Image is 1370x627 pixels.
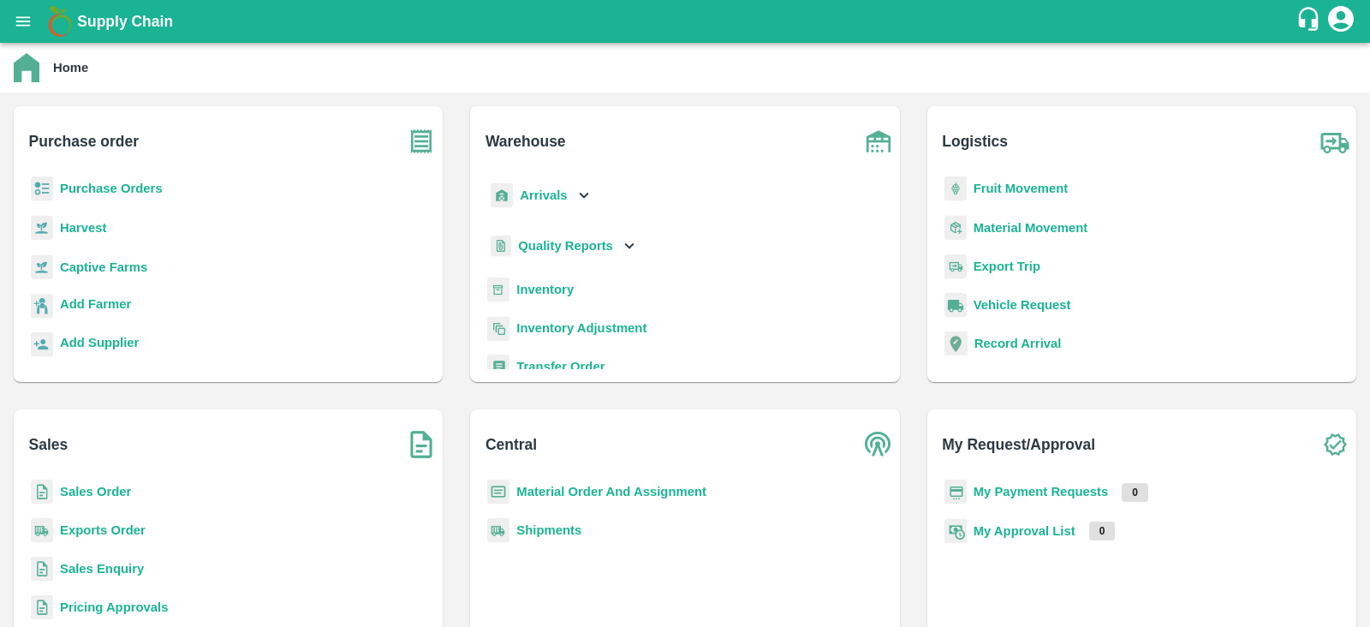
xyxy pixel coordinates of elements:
a: Record Arrival [974,337,1062,350]
a: Add Supplier [60,333,139,356]
b: Sales [29,433,68,457]
img: shipments [487,518,509,543]
a: Material Movement [974,221,1088,235]
img: soSales [400,423,443,466]
a: My Payment Requests [974,485,1109,499]
img: check [1313,423,1356,466]
img: fruit [944,176,967,201]
a: Inventory [516,283,574,296]
a: Add Farmer [60,295,131,318]
b: Warehouse [485,129,566,153]
img: centralMaterial [487,480,509,505]
b: Add Supplier [60,336,139,349]
img: approval [944,518,967,544]
a: Vehicle Request [974,298,1071,312]
a: Exports Order [60,523,146,537]
b: Supply Chain [77,13,173,30]
img: truck [1313,120,1356,163]
a: Supply Chain [77,9,1296,33]
img: sales [31,595,53,620]
b: Purchase order [29,129,139,153]
a: Sales Order [60,485,131,499]
img: whArrival [491,183,513,208]
b: Logistics [942,129,1008,153]
img: payment [944,480,967,505]
img: warehouse [857,120,900,163]
a: Export Trip [974,260,1040,273]
img: reciept [31,176,53,201]
p: 0 [1122,483,1148,502]
div: Arrivals [487,176,593,215]
img: material [944,215,967,241]
img: recordArrival [944,331,968,355]
img: harvest [31,254,53,280]
img: sales [31,480,53,505]
img: purchase [400,120,443,163]
a: Captive Farms [60,260,147,274]
img: central [857,423,900,466]
div: customer-support [1296,6,1325,37]
a: Sales Enquiry [60,562,144,576]
img: logo [43,4,77,39]
img: delivery [944,254,967,279]
img: vehicle [944,293,967,318]
img: supplier [31,332,53,357]
img: farmer [31,294,53,319]
p: 0 [1089,522,1116,540]
b: My Request/Approval [942,433,1095,457]
img: shipments [31,518,53,543]
img: sales [31,557,53,582]
img: home [14,53,39,82]
a: My Approval List [974,524,1075,538]
b: Arrivals [520,188,567,202]
b: Central [485,433,537,457]
a: Inventory Adjustment [516,321,646,335]
img: inventory [487,316,509,341]
a: Fruit Movement [974,182,1069,195]
div: Quality Reports [487,229,639,264]
img: whTransfer [487,355,509,379]
a: Shipments [516,523,581,537]
div: account of current user [1325,3,1356,39]
a: Material Order And Assignment [516,485,706,499]
a: Purchase Orders [60,182,163,195]
button: open drawer [3,2,43,41]
a: Transfer Order [516,360,605,373]
img: qualityReport [491,236,511,257]
b: Quality Reports [518,239,613,253]
b: Home [53,61,88,75]
a: Harvest [60,221,106,235]
img: whInventory [487,278,509,302]
b: Add Farmer [60,297,131,311]
img: harvest [31,215,53,241]
a: Pricing Approvals [60,600,168,614]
